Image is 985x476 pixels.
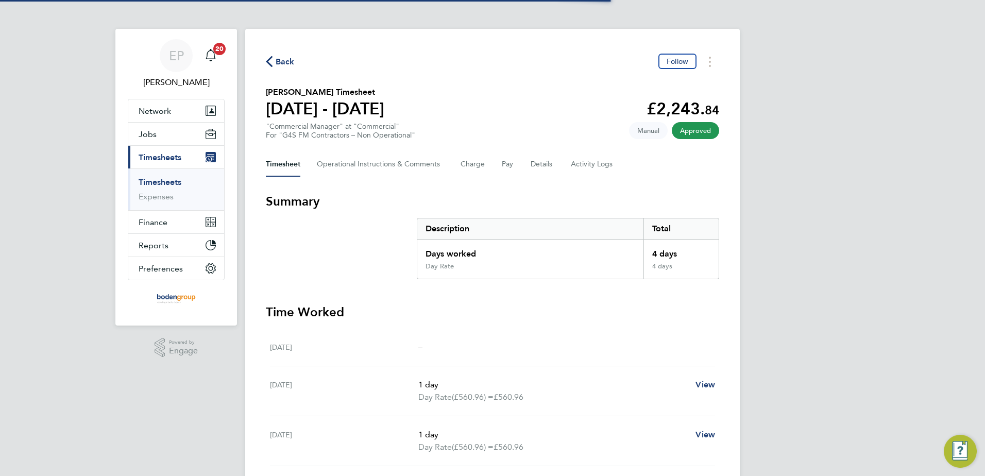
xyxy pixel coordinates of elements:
div: 4 days [643,262,719,279]
span: (£560.96) = [452,392,494,402]
p: 1 day [418,379,687,391]
span: View [695,430,715,439]
button: Activity Logs [571,152,614,177]
span: Reports [139,241,168,250]
span: This timesheet was manually created. [629,122,668,139]
button: Timesheets [128,146,224,168]
span: EP [169,49,184,62]
a: 20 [200,39,221,72]
a: View [695,379,715,391]
button: Timesheet [266,152,300,177]
span: – [418,342,422,352]
h2: [PERSON_NAME] Timesheet [266,86,384,98]
span: £560.96 [494,442,523,452]
span: View [695,380,715,389]
h1: [DATE] - [DATE] [266,98,384,119]
a: EP[PERSON_NAME] [128,39,225,89]
nav: Main navigation [115,29,237,326]
span: Engage [169,347,198,355]
button: Back [266,55,295,68]
div: Description [417,218,643,239]
h3: Time Worked [266,304,719,320]
button: Finance [128,211,224,233]
button: Pay [502,152,514,177]
img: boden-group-logo-retina.png [154,291,199,307]
span: Finance [139,217,167,227]
span: Eleanor Porter [128,76,225,89]
button: Jobs [128,123,224,145]
span: Jobs [139,129,157,139]
app-decimal: £2,243. [647,99,719,118]
div: Total [643,218,719,239]
div: 4 days [643,240,719,262]
span: £560.96 [494,392,523,402]
button: Details [531,152,554,177]
div: Timesheets [128,168,224,210]
div: [DATE] [270,379,418,403]
a: Timesheets [139,177,181,187]
span: (£560.96) = [452,442,494,452]
span: Day Rate [418,441,452,453]
span: Follow [667,57,688,66]
button: Engage Resource Center [944,435,977,468]
button: Preferences [128,257,224,280]
span: Day Rate [418,391,452,403]
div: [DATE] [270,341,418,353]
h3: Summary [266,193,719,210]
span: Back [276,56,295,68]
div: Day Rate [426,262,454,270]
button: Charge [461,152,485,177]
a: Go to home page [128,291,225,307]
span: Preferences [139,264,183,274]
div: [DATE] [270,429,418,453]
span: 20 [213,43,226,55]
span: This timesheet has been approved. [672,122,719,139]
span: Powered by [169,338,198,347]
button: Operational Instructions & Comments [317,152,444,177]
button: Follow [658,54,697,69]
div: "Commercial Manager" at "Commercial" [266,122,415,140]
span: 84 [705,103,719,117]
a: Expenses [139,192,174,201]
span: Network [139,106,171,116]
div: Days worked [417,240,643,262]
p: 1 day [418,429,687,441]
button: Timesheets Menu [701,54,719,70]
span: Timesheets [139,152,181,162]
div: For "G4S FM Contractors – Non Operational" [266,131,415,140]
button: Network [128,99,224,122]
a: Powered byEngage [155,338,198,358]
div: Summary [417,218,719,279]
a: View [695,429,715,441]
button: Reports [128,234,224,257]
